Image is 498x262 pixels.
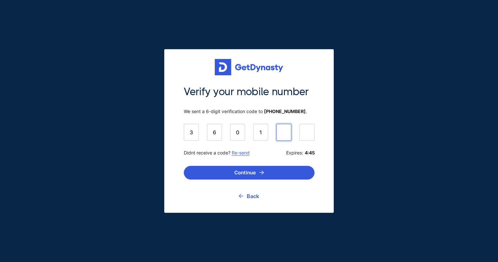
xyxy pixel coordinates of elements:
[264,109,306,114] b: [PHONE_NUMBER]
[215,59,283,75] img: Get started for free with Dynasty Trust Company
[305,150,315,156] b: 4:45
[286,150,315,156] span: Expires:
[239,188,259,204] a: Back
[184,166,315,180] button: Continue
[239,194,243,198] img: go back icon
[184,109,315,114] span: We sent a 6-digit verification code to .
[232,150,250,155] a: Re-send
[184,150,250,156] span: Didnt receive a code?
[184,85,315,99] span: Verify your mobile number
